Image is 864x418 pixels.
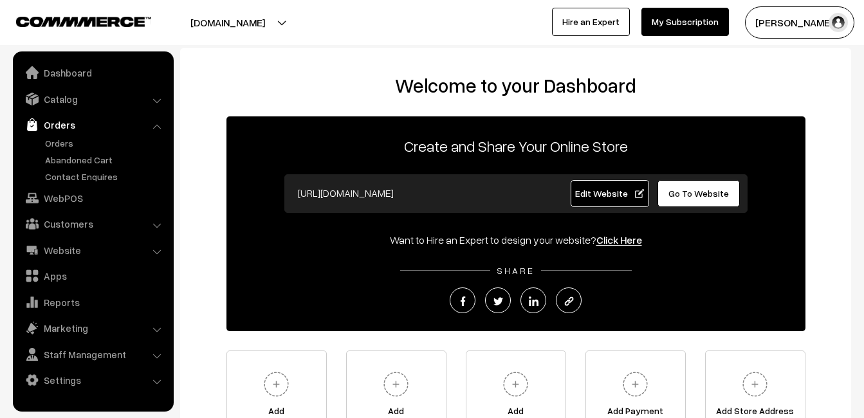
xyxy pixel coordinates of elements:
[16,343,169,366] a: Staff Management
[145,6,310,39] button: [DOMAIN_NAME]
[378,367,414,402] img: plus.svg
[42,153,169,167] a: Abandoned Cart
[16,264,169,287] a: Apps
[193,74,838,97] h2: Welcome to your Dashboard
[571,180,649,207] a: Edit Website
[42,170,169,183] a: Contact Enquires
[16,61,169,84] a: Dashboard
[16,316,169,340] a: Marketing
[16,212,169,235] a: Customers
[745,6,854,39] button: [PERSON_NAME]
[641,8,729,36] a: My Subscription
[16,368,169,392] a: Settings
[668,188,729,199] span: Go To Website
[226,134,805,158] p: Create and Share Your Online Store
[657,180,740,207] a: Go To Website
[575,188,644,199] span: Edit Website
[16,186,169,210] a: WebPOS
[16,113,169,136] a: Orders
[552,8,630,36] a: Hire an Expert
[16,87,169,111] a: Catalog
[226,232,805,248] div: Want to Hire an Expert to design your website?
[16,13,129,28] a: COMMMERCE
[490,265,541,276] span: SHARE
[618,367,653,402] img: plus.svg
[42,136,169,150] a: Orders
[259,367,294,402] img: plus.svg
[596,233,642,246] a: Click Here
[829,13,848,32] img: user
[498,367,533,402] img: plus.svg
[16,291,169,314] a: Reports
[16,239,169,262] a: Website
[737,367,773,402] img: plus.svg
[16,17,151,26] img: COMMMERCE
